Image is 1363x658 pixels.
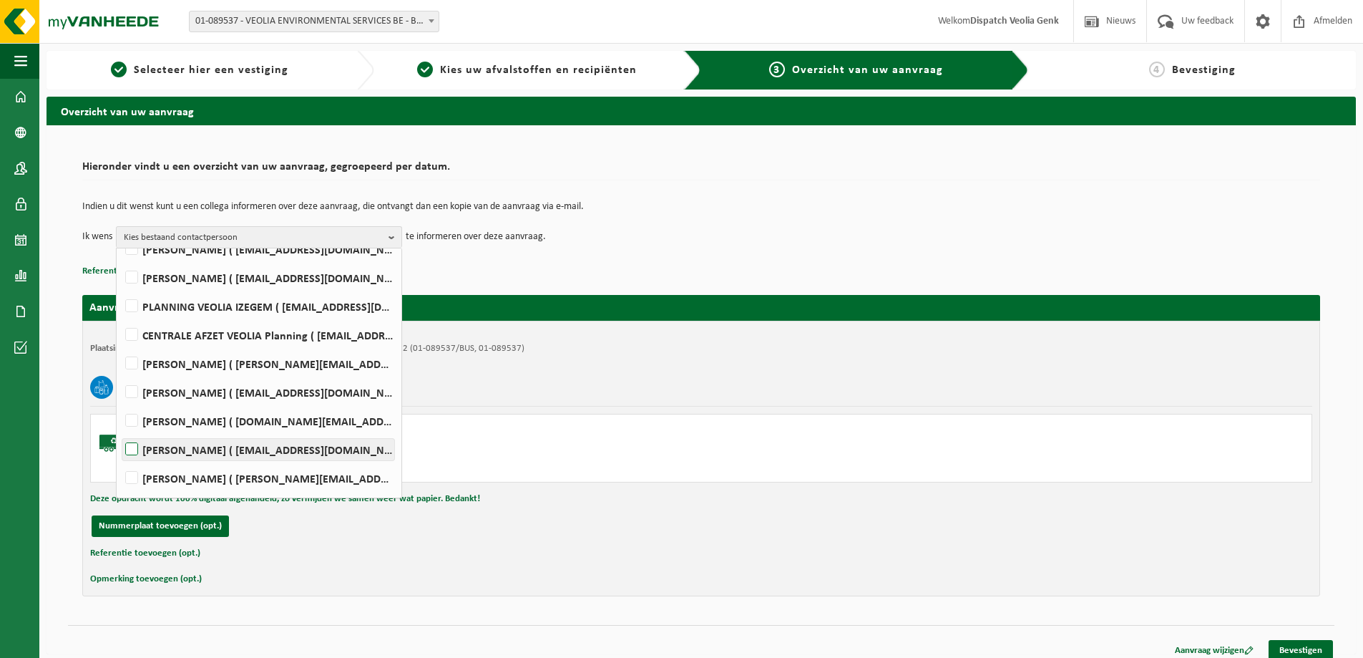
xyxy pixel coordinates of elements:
[98,422,141,465] img: BL-SO-LV.png
[82,226,112,248] p: Ik wens
[122,296,394,317] label: PLANNING VEOLIA IZEGEM ( [EMAIL_ADDRESS][DOMAIN_NAME] )
[92,516,229,537] button: Nummerplaat toevoegen (opt.)
[124,227,383,248] span: Kies bestaand contactpersoon
[122,410,394,432] label: [PERSON_NAME] ( [DOMAIN_NAME][EMAIL_ADDRESS][DOMAIN_NAME] )
[90,570,202,589] button: Opmerking toevoegen (opt.)
[792,64,943,76] span: Overzicht van uw aanvraag
[90,544,200,563] button: Referentie toevoegen (opt.)
[1172,64,1236,76] span: Bevestiging
[155,463,758,475] div: Aantal: 1
[134,64,288,76] span: Selecteer hier een vestiging
[970,16,1059,26] strong: Dispatch Veolia Genk
[122,324,394,346] label: CENTRALE AFZET VEOLIA Planning ( [EMAIL_ADDRESS][DOMAIN_NAME] )
[90,344,152,353] strong: Plaatsingsadres:
[82,161,1320,180] h2: Hieronder vindt u een overzicht van uw aanvraag, gegroepeerd per datum.
[82,202,1320,212] p: Indien u dit wenst kunt u een collega informeren over deze aanvraag, die ontvangt dan een kopie v...
[82,262,192,281] button: Referentie toevoegen (opt.)
[90,490,480,508] button: Deze opdracht wordt 100% digitaal afgehandeld, zo vermijden we samen weer wat papier. Bedankt!
[190,11,439,32] span: 01-089537 - VEOLIA ENVIRONMENTAL SERVICES BE - BEERSE
[769,62,785,77] span: 3
[116,226,402,248] button: Kies bestaand contactpersoon
[122,496,394,518] label: [PERSON_NAME] ( [EMAIL_ADDRESS][DOMAIN_NAME] )
[1149,62,1165,77] span: 4
[417,62,433,77] span: 2
[189,11,439,32] span: 01-089537 - VEOLIA ENVIRONMENTAL SERVICES BE - BEERSE
[440,64,637,76] span: Kies uw afvalstoffen en recipiënten
[122,353,394,374] label: [PERSON_NAME] ( [PERSON_NAME][EMAIL_ADDRESS][DOMAIN_NAME] )
[122,238,394,260] label: [PERSON_NAME] ( [EMAIL_ADDRESS][DOMAIN_NAME] )
[47,97,1356,125] h2: Overzicht van uw aanvraag
[122,382,394,403] label: [PERSON_NAME] ( [EMAIL_ADDRESS][DOMAIN_NAME] )
[155,445,758,456] div: Zelfaanlevering
[54,62,346,79] a: 1Selecteer hier een vestiging
[89,302,197,314] strong: Aanvraag voor [DATE]
[406,226,546,248] p: te informeren over deze aanvraag.
[381,62,673,79] a: 2Kies uw afvalstoffen en recipiënten
[122,267,394,289] label: [PERSON_NAME] ( [EMAIL_ADDRESS][DOMAIN_NAME] )
[111,62,127,77] span: 1
[122,468,394,489] label: [PERSON_NAME] ( [PERSON_NAME][EMAIL_ADDRESS][DOMAIN_NAME] )
[122,439,394,460] label: [PERSON_NAME] ( [EMAIL_ADDRESS][DOMAIN_NAME] )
